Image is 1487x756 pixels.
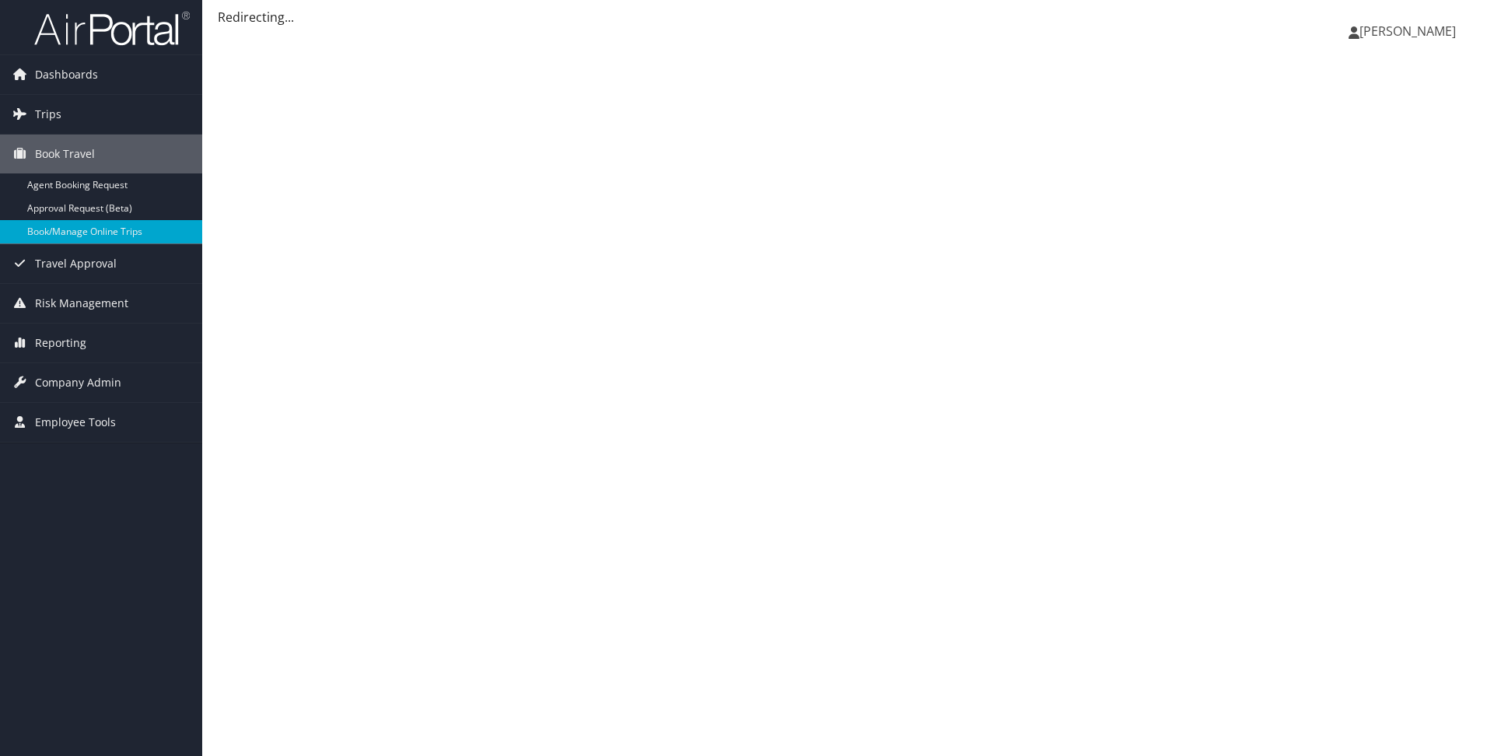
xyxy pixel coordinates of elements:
span: Book Travel [35,135,95,173]
span: [PERSON_NAME] [1359,23,1456,40]
span: Company Admin [35,363,121,402]
span: Risk Management [35,284,128,323]
span: Trips [35,95,61,134]
span: Travel Approval [35,244,117,283]
div: Redirecting... [218,8,1471,26]
a: [PERSON_NAME] [1349,8,1471,54]
span: Dashboards [35,55,98,94]
span: Employee Tools [35,403,116,442]
span: Reporting [35,324,86,362]
img: airportal-logo.png [34,10,190,47]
